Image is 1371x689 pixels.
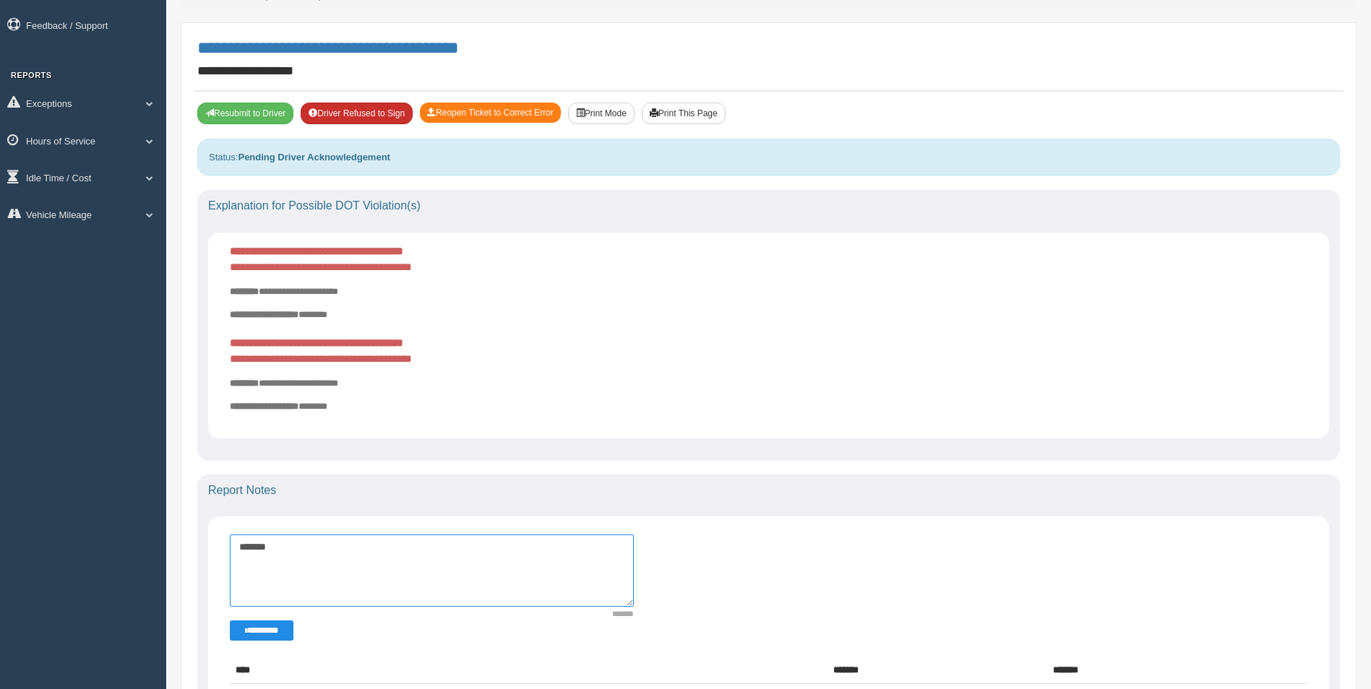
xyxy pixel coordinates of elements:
[230,620,293,641] button: Change Filter Options
[197,139,1340,175] div: Status:
[642,103,726,124] button: Print This Page
[568,103,635,124] button: Print Mode
[197,474,1340,506] div: Report Notes
[420,103,561,123] button: Reopen Ticket
[238,152,390,162] strong: Pending Driver Acknowledgement
[301,103,413,124] button: Driver Refused to Sign
[197,190,1340,222] div: Explanation for Possible DOT Violation(s)
[197,103,293,124] button: Resubmit To Driver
